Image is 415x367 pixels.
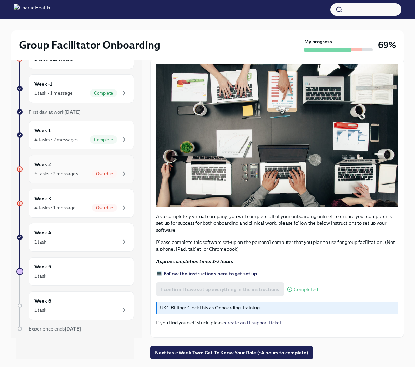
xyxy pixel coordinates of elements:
a: Week 34 tasks • 1 messageOverdue [16,189,134,218]
h6: Week 6 [34,297,51,305]
h3: 69% [378,39,396,51]
img: CharlieHealth [14,4,50,15]
button: Zoom image [156,64,398,207]
a: Week -11 task • 1 messageComplete [16,74,134,103]
a: create an IT support ticket [225,320,281,326]
strong: [DATE] [64,109,81,115]
a: Week 25 tasks • 2 messagesOverdue [16,155,134,183]
div: 1 task [34,238,46,245]
h6: Week -1 [34,80,52,88]
a: 💻 Follow the instructions here to get set up [156,270,257,277]
button: Next task:Week Two: Get To Know Your Role (~4 hours to complete) [150,346,313,359]
div: 1 task [34,273,46,279]
h6: Week 3 [34,195,51,202]
h6: Week 2 [34,161,51,168]
span: Experience ends [29,326,81,332]
p: As a completely virtual company, you will complete all of your onboarding online! To ensure your ... [156,213,398,233]
a: First day at work[DATE] [16,108,134,115]
span: Overdue [92,205,117,210]
h6: Week 5 [34,263,51,270]
span: Overdue [92,171,117,176]
span: Complete [90,137,117,142]
div: 4 tasks • 2 messages [34,136,78,143]
div: 5 tasks • 2 messages [34,170,78,177]
span: Complete [90,91,117,96]
strong: [DATE] [65,326,81,332]
span: Next task : Week Two: Get To Know Your Role (~4 hours to complete) [155,349,308,356]
a: Week 41 task [16,223,134,252]
div: 1 task [34,307,46,313]
h6: Week 4 [34,229,51,236]
p: Please complete this software set-up on the personal computer that you plan to use for group faci... [156,239,398,252]
span: Completed [294,287,318,292]
div: 4 tasks • 1 message [34,204,76,211]
h6: Week 1 [34,127,51,134]
div: 1 task • 1 message [34,90,73,97]
p: If you find yourself stuck, please [156,319,398,326]
p: UKG Billing: Clock this as Onboarding Training [160,304,396,311]
a: Week 51 task [16,257,134,286]
h2: Group Facilitator Onboarding [19,38,160,52]
a: Week 61 task [16,291,134,320]
strong: Approx completion time: 1-2 hours [156,258,233,264]
strong: My progress [304,38,332,45]
span: First day at work [29,109,81,115]
a: Week 14 tasks • 2 messagesComplete [16,121,134,149]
